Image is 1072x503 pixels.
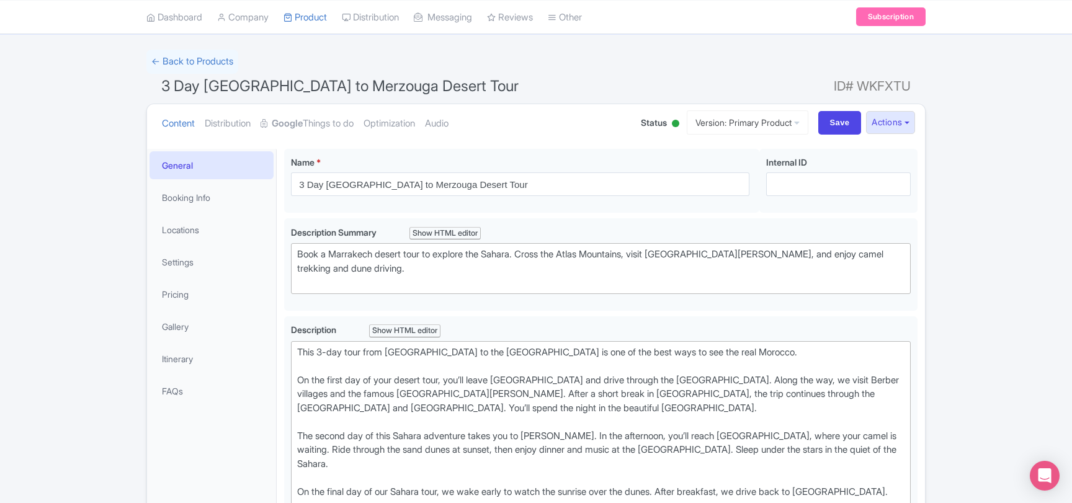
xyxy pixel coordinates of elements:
span: Name [291,157,315,167]
a: Itinerary [150,345,274,373]
span: Description [291,324,338,335]
a: Version: Primary Product [687,110,808,135]
div: Open Intercom Messenger [1030,461,1060,491]
div: Show HTML editor [409,227,481,240]
strong: Google [272,117,303,131]
span: Description Summary [291,227,378,238]
a: FAQs [150,377,274,405]
a: Booking Info [150,184,274,211]
span: ID# WKFXTU [834,74,911,99]
a: Settings [150,248,274,276]
input: Save [818,111,862,135]
div: Book a Marrakech desert tour to explore the Sahara. Cross the Atlas Mountains, visit [GEOGRAPHIC_... [297,247,904,290]
a: General [150,151,274,179]
a: GoogleThings to do [261,104,354,143]
a: Distribution [205,104,251,143]
a: Audio [425,104,449,143]
div: Show HTML editor [369,324,440,337]
a: Optimization [364,104,415,143]
a: Gallery [150,313,274,341]
button: Actions [866,111,915,134]
div: Active [669,115,682,134]
a: Subscription [856,7,926,26]
span: Status [641,116,667,129]
a: Pricing [150,280,274,308]
span: Internal ID [766,157,807,167]
a: Content [162,104,195,143]
span: 3 Day [GEOGRAPHIC_DATA] to Merzouga Desert Tour [161,77,519,95]
a: Locations [150,216,274,244]
a: ← Back to Products [146,50,238,74]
